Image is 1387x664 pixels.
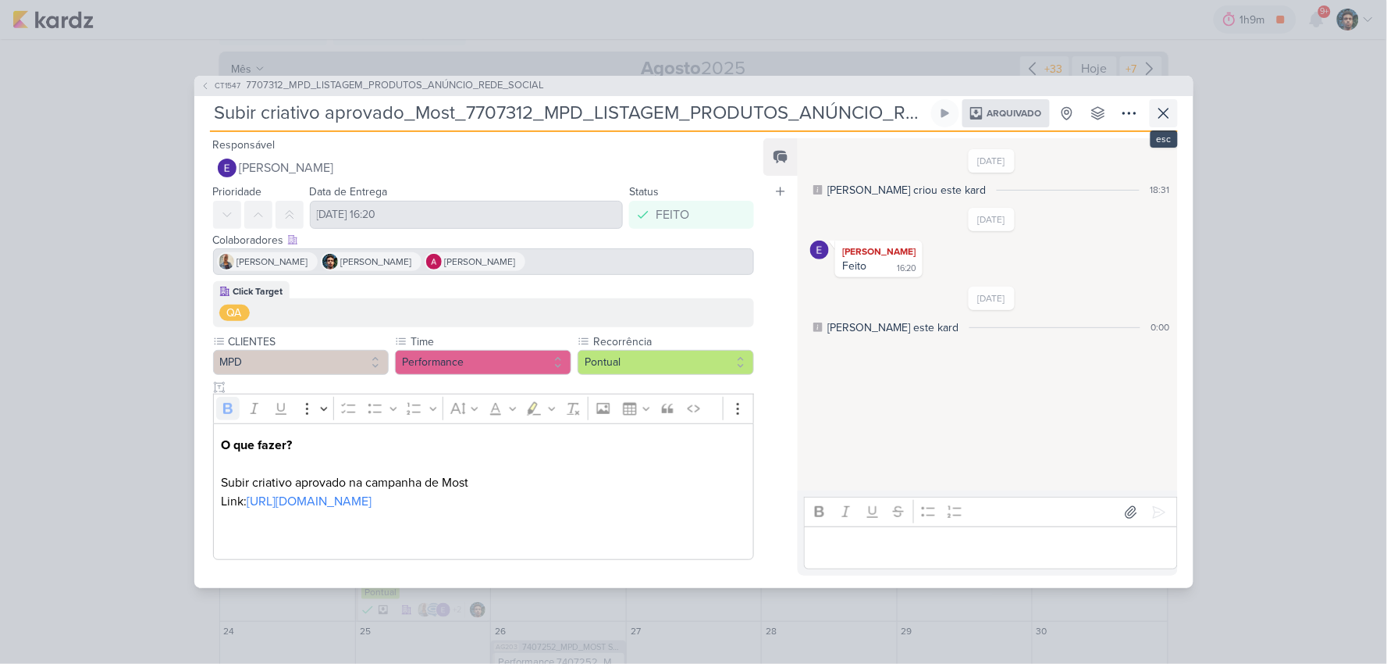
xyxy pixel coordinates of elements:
[310,201,624,229] input: Select a date
[322,254,338,270] img: Nelito Junior
[247,78,545,94] span: 7707312_MPD_LISTAGEM_PRODUTOS_ANÚNCIO_REDE_SOCIAL
[213,138,276,152] label: Responsável
[897,262,916,275] div: 16:20
[939,107,951,120] div: Ligar relógio
[656,205,689,224] div: FEITO
[409,334,571,350] label: Time
[233,284,283,298] div: Click Target
[629,201,754,229] button: FEITO
[213,423,755,560] div: Editor editing area: main
[201,78,545,94] button: CT1547 7707312_MPD_LISTAGEM_PRODUTOS_ANÚNCIO_REDE_SOCIAL
[310,185,388,198] label: Data de Entrega
[578,350,754,375] button: Pontual
[219,254,234,270] img: Iara Santos
[221,436,745,548] p: Subir criativo aprovado na campanha de Most Link:
[1150,183,1170,197] div: 18:31
[213,185,262,198] label: Prioridade
[426,254,442,270] img: Alessandra Gomes
[213,80,244,91] span: CT1547
[592,334,754,350] label: Recorrência
[987,109,1042,118] span: Arquivado
[227,305,242,321] div: QA
[341,255,412,269] span: [PERSON_NAME]
[629,185,659,198] label: Status
[221,437,292,453] strong: O que fazer?
[213,394,755,424] div: Editor toolbar
[1150,130,1178,148] div: esc
[445,255,516,269] span: [PERSON_NAME]
[838,244,919,259] div: [PERSON_NAME]
[213,232,755,248] div: Colaboradores
[804,527,1177,569] div: Editor editing area: main
[237,255,308,269] span: [PERSON_NAME]
[842,259,866,273] div: Feito
[1151,320,1170,334] div: 0:00
[210,99,928,127] input: Kard Sem Título
[395,350,571,375] button: Performance
[810,241,829,259] img: Eduardo Quaresma
[804,497,1177,527] div: Editor toolbar
[213,350,389,375] button: MPD
[247,494,372,509] a: [URL][DOMAIN_NAME]
[240,159,334,177] span: [PERSON_NAME]
[962,99,1050,127] div: Arquivado
[227,334,389,350] label: CLIENTES
[827,320,958,336] div: [PERSON_NAME] este kard
[827,182,986,198] div: [PERSON_NAME] criou este kard
[213,154,755,182] button: [PERSON_NAME]
[218,159,237,177] img: Eduardo Quaresma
